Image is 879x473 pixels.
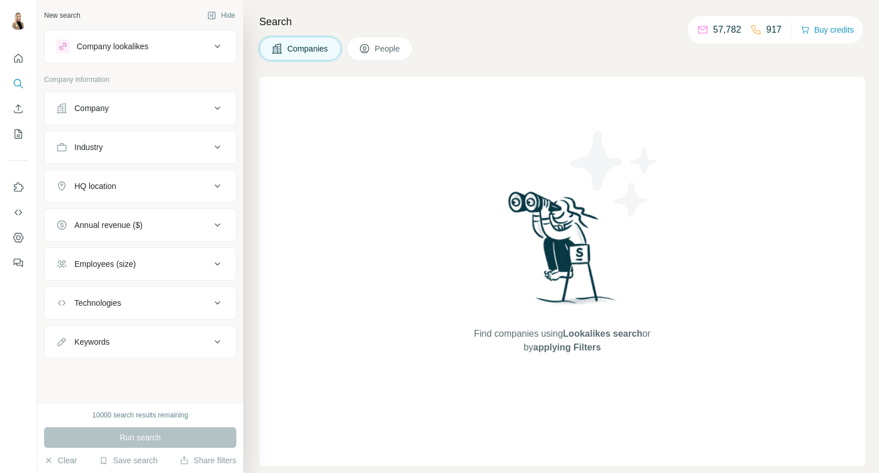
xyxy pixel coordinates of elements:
[9,98,27,119] button: Enrich CSV
[9,253,27,273] button: Feedback
[74,180,116,192] div: HQ location
[74,219,142,231] div: Annual revenue ($)
[74,297,121,309] div: Technologies
[45,94,236,122] button: Company
[9,11,27,30] img: Avatar
[99,455,157,466] button: Save search
[180,455,236,466] button: Share filters
[287,43,329,54] span: Companies
[77,41,148,52] div: Company lookalikes
[45,289,236,317] button: Technologies
[563,329,643,338] span: Lookalikes search
[45,250,236,278] button: Employees (size)
[45,211,236,239] button: Annual revenue ($)
[9,202,27,223] button: Use Surfe API
[470,327,654,354] span: Find companies using or by
[713,23,741,37] p: 57,782
[74,336,109,348] div: Keywords
[801,22,854,38] button: Buy credits
[9,73,27,94] button: Search
[45,172,236,200] button: HQ location
[9,177,27,198] button: Use Surfe on LinkedIn
[259,14,865,30] h4: Search
[74,141,103,153] div: Industry
[766,23,782,37] p: 917
[199,7,243,24] button: Hide
[45,328,236,356] button: Keywords
[9,48,27,69] button: Quick start
[92,410,188,420] div: 10000 search results remaining
[44,10,80,21] div: New search
[375,43,401,54] span: People
[45,33,236,60] button: Company lookalikes
[563,123,666,226] img: Surfe Illustration - Stars
[45,133,236,161] button: Industry
[9,124,27,144] button: My lists
[44,455,77,466] button: Clear
[503,188,622,316] img: Surfe Illustration - Woman searching with binoculars
[44,74,236,85] p: Company information
[9,227,27,248] button: Dashboard
[74,258,136,270] div: Employees (size)
[533,342,601,352] span: applying Filters
[74,103,109,114] div: Company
